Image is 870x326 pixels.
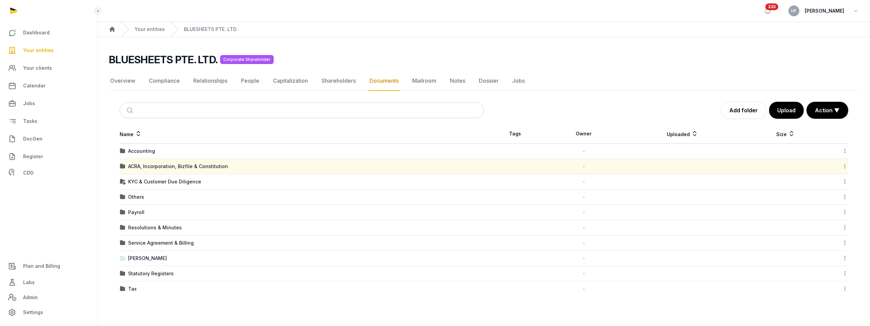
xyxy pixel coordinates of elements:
span: DocGen [23,135,42,143]
a: Mailroom [411,71,438,91]
img: folder.svg [120,194,125,200]
img: folder.svg [120,164,125,169]
td: - [546,190,621,205]
a: Tasks [5,113,92,129]
a: DocGen [5,131,92,147]
th: Size [744,124,827,144]
button: Submit [123,103,139,118]
a: Dashboard [5,25,92,41]
div: Others [128,194,144,200]
button: Action ▼ [807,102,848,118]
img: folder.svg [120,271,125,276]
img: folder.svg [120,240,125,246]
div: Resolutions & Minutes [128,224,182,231]
td: - [546,174,621,190]
span: Plan and Billing [23,262,60,270]
span: [PERSON_NAME] [805,7,844,15]
span: Register [23,152,43,161]
a: Plan and Billing [5,258,92,274]
span: Settings [23,308,43,316]
div: KYC & Customer Due Diligence [128,178,201,185]
td: - [546,251,621,266]
td: - [546,220,621,235]
a: Overview [109,71,137,91]
img: folder-locked-icon.svg [120,179,125,184]
a: Add folder [721,102,766,119]
a: Relationships [192,71,229,91]
span: HF [791,9,797,13]
span: Your entities [23,46,54,54]
a: Jobs [511,71,526,91]
a: Labs [5,274,92,291]
th: Owner [546,124,621,144]
div: Accounting [128,148,155,154]
th: Name [120,124,484,144]
span: Dashboard [23,29,50,37]
span: Tasks [23,117,37,125]
span: Corporate Shareholder [220,55,274,64]
div: ACRA, Incorporation, Bizfile & Constitution [128,163,228,170]
div: [PERSON_NAME] [128,255,167,262]
nav: Tabs [109,71,859,91]
img: folder-upload.svg [120,256,125,261]
a: People [240,71,261,91]
div: Payroll [128,209,144,216]
a: Your clients [5,60,92,76]
a: Compliance [147,71,181,91]
img: folder.svg [120,286,125,292]
a: Dossier [477,71,500,91]
a: Settings [5,304,92,321]
span: Admin [23,293,38,301]
td: - [546,266,621,281]
a: Documents [368,71,400,91]
a: Your entities [5,42,92,59]
td: - [546,235,621,251]
span: Your clients [23,64,52,72]
nav: Breadcrumb [98,22,870,37]
div: Tax [128,286,137,292]
img: folder.svg [120,210,125,215]
td: - [546,205,621,220]
button: Upload [769,102,804,119]
button: HF [788,5,799,16]
td: - [546,159,621,174]
a: CDD [5,166,92,180]
a: Capitalization [272,71,309,91]
span: CDD [23,169,34,177]
div: Service Agreement & Billing [128,240,194,246]
span: Calendar [23,82,46,90]
a: BLUESHEETS PTE. LTD. [184,26,238,33]
a: Shareholders [320,71,357,91]
div: Statutory Registers [128,270,174,277]
a: Notes [449,71,467,91]
th: Uploaded [621,124,744,144]
th: Tags [484,124,546,144]
img: folder.svg [120,225,125,230]
span: Labs [23,278,35,287]
h2: BLUESHEETS PTE. LTD. [109,53,217,66]
td: - [546,144,621,159]
a: Register [5,148,92,165]
a: Admin [5,291,92,304]
a: Calendar [5,78,92,94]
span: 233 [765,3,778,10]
span: Jobs [23,99,35,108]
a: Jobs [5,95,92,112]
a: Your entities [135,26,165,33]
img: folder.svg [120,148,125,154]
td: - [546,281,621,297]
